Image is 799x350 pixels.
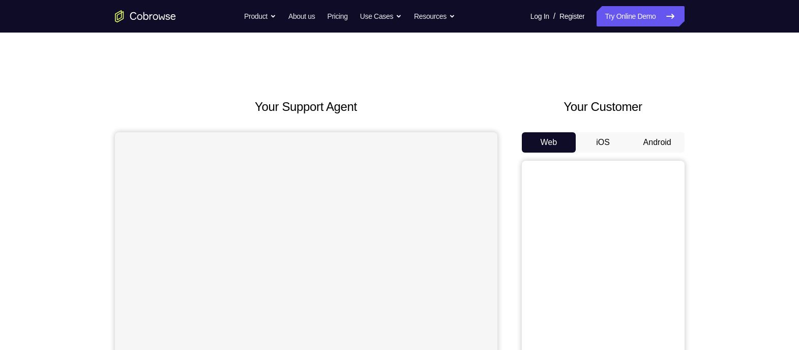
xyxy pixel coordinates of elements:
[597,6,684,26] a: Try Online Demo
[360,6,402,26] button: Use Cases
[530,6,549,26] a: Log In
[414,6,455,26] button: Resources
[244,6,276,26] button: Product
[553,10,555,22] span: /
[115,98,497,116] h2: Your Support Agent
[115,10,176,22] a: Go to the home page
[559,6,584,26] a: Register
[630,132,685,153] button: Android
[522,98,685,116] h2: Your Customer
[576,132,630,153] button: iOS
[522,132,576,153] button: Web
[288,6,315,26] a: About us
[327,6,347,26] a: Pricing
